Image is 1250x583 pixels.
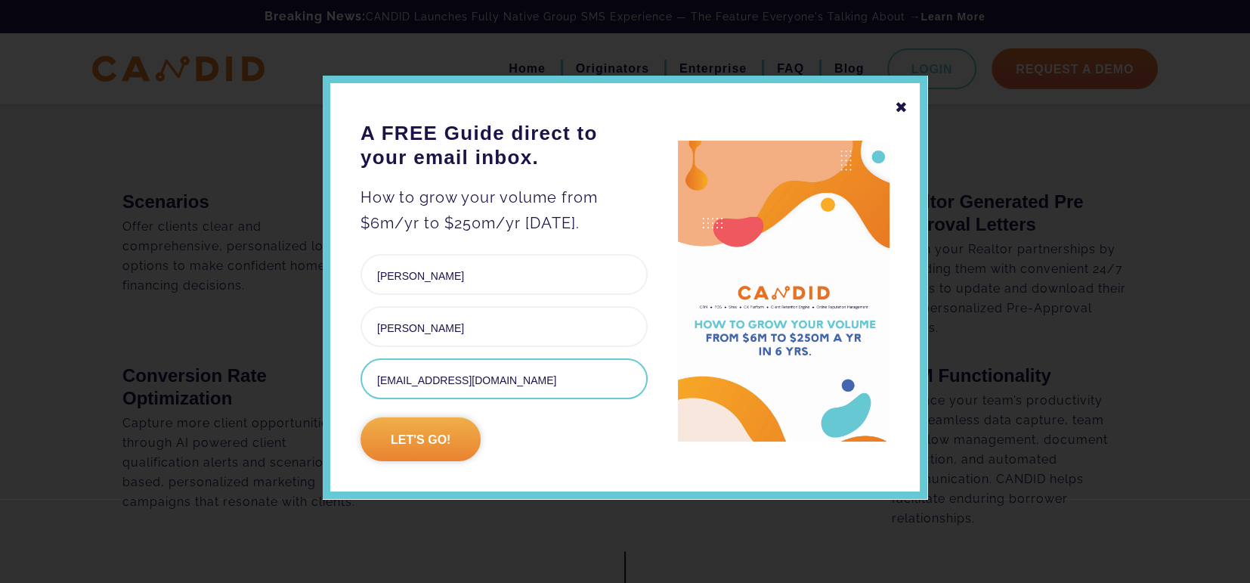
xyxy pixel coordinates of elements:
input: First Name * [360,254,648,295]
h3: A FREE Guide direct to your email inbox. [360,121,648,169]
input: Email * [360,358,648,399]
input: Last Name * [360,306,648,347]
input: Let's go! [360,417,481,461]
p: How to grow your volume from $6m/yr to $250m/yr [DATE]. [360,185,648,236]
div: ✖ [895,95,908,120]
img: A FREE Guide direct to your email inbox. [678,141,890,442]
